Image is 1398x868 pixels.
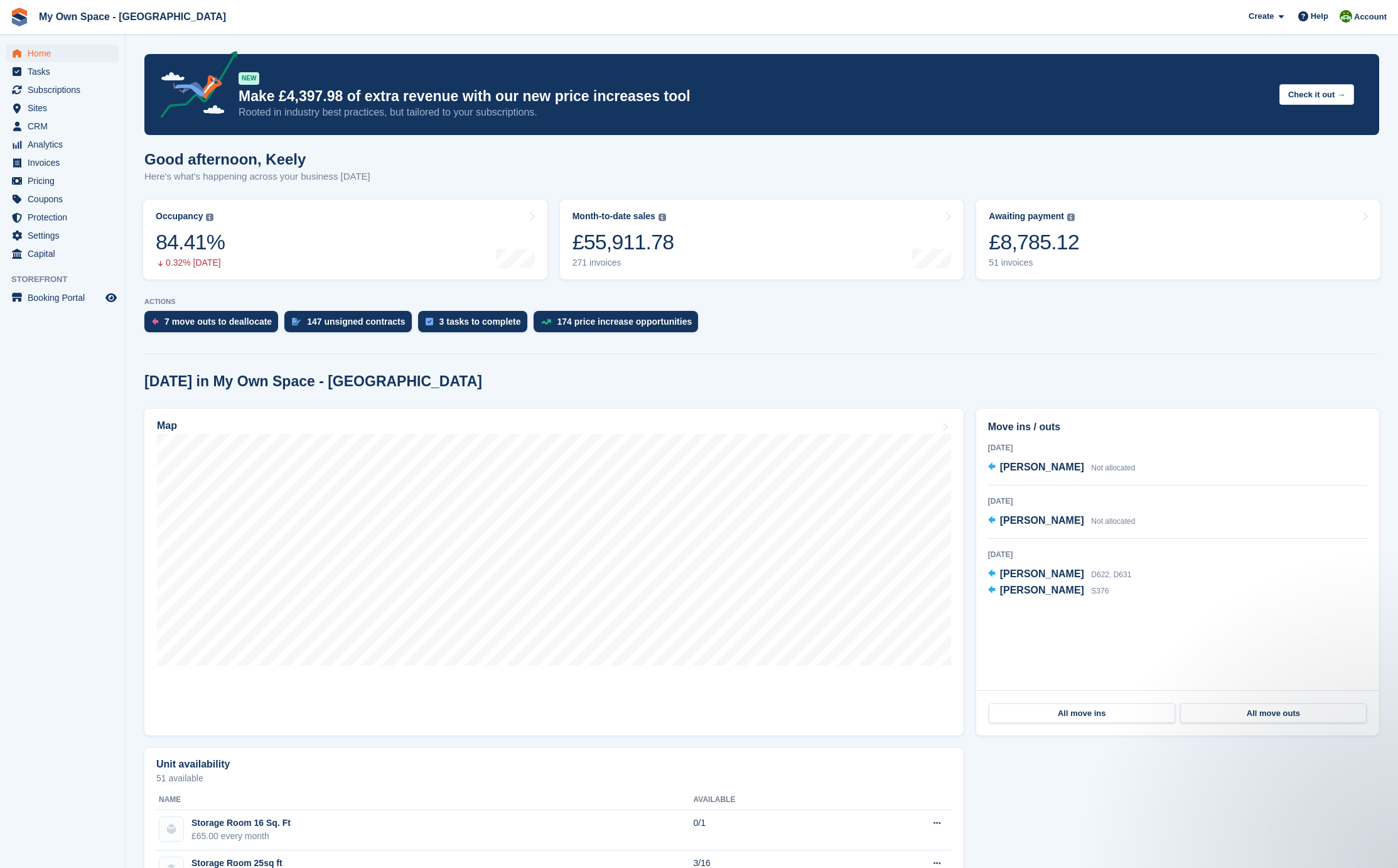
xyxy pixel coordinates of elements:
[156,211,203,222] div: Occupancy
[28,117,103,135] span: CRM
[239,106,1269,119] p: Rooted in industry best practices, but tailored to your subscriptions.
[28,136,103,153] span: Analytics
[292,318,301,325] img: contract_signature_icon-13c848040528278c33f63329250d36e43548de30e8caae1d1a13099fd9432cc5.svg
[156,790,694,810] th: Name
[191,830,291,843] div: £65.00 every month
[989,258,1079,268] div: 51 invoices
[28,190,103,208] span: Coupons
[1091,517,1135,526] span: Not allocated
[144,373,482,390] h2: [DATE] in My Own Space - [GEOGRAPHIC_DATA]
[28,172,103,190] span: Pricing
[156,229,225,255] div: 84.41%
[6,45,119,62] a: menu
[143,200,547,279] a: Occupancy 84.41% 0.32% [DATE]
[28,63,103,80] span: Tasks
[156,258,225,268] div: 0.32% [DATE]
[989,703,1175,724] a: All move ins
[28,289,103,307] span: Booking Portal
[239,87,1269,106] p: Make £4,397.98 of extra revenue with our new price increases tool
[1180,703,1367,724] a: All move outs
[541,319,551,325] img: price_increase_opportunities-93ffe204e8149a01c8c9dc8f82e8f89637d9d84a8eef4429ea346261dce0b2c0.svg
[1000,585,1084,595] span: [PERSON_NAME]
[1091,464,1135,472] span: Not allocated
[10,8,29,26] img: stora-icon-8386f47178a22dfd0bd8f6a31ec36ba5ce8667c1dd55bd0f319d3a0aa187defe.svg
[1000,462,1084,472] span: [PERSON_NAME]
[439,317,521,327] div: 3 tasks to complete
[694,810,852,850] td: 0/1
[1340,10,1352,23] img: Keely
[988,420,1367,435] h2: Move ins / outs
[28,245,103,263] span: Capital
[988,442,1367,453] div: [DATE]
[6,245,119,263] a: menu
[988,496,1367,507] div: [DATE]
[6,99,119,117] a: menu
[6,81,119,99] a: menu
[1091,570,1131,579] span: D622, D631
[28,81,103,99] span: Subscriptions
[418,311,534,339] a: 3 tasks to complete
[144,311,284,339] a: 7 move outs to deallocate
[534,311,705,339] a: 174 price increase opportunities
[284,311,417,339] a: 147 unsigned contracts
[659,214,666,221] img: icon-info-grey-7440780725fd019a000dd9b08b2336e03edf1995a4989e88bcd33f0948082b44.svg
[307,317,405,327] div: 147 unsigned contracts
[28,45,103,62] span: Home
[28,154,103,171] span: Invoices
[104,290,119,305] a: Preview store
[11,273,125,286] span: Storefront
[144,298,1379,306] p: ACTIONS
[156,774,952,783] p: 51 available
[1091,587,1109,595] span: S376
[1000,568,1084,579] span: [PERSON_NAME]
[152,318,158,325] img: move_outs_to_deallocate_icon-f764333ba52eb49d3ac5e1228854f67142a1ed5810a6f6cc68b1a99e826820c5.svg
[6,63,119,80] a: menu
[988,513,1136,529] a: [PERSON_NAME] Not allocated
[6,136,119,153] a: menu
[988,583,1109,599] a: [PERSON_NAME] S376
[6,289,119,307] a: menu
[573,229,674,255] div: £55,911.78
[6,117,119,135] a: menu
[206,214,213,221] img: icon-info-grey-7440780725fd019a000dd9b08b2336e03edf1995a4989e88bcd33f0948082b44.svg
[159,817,183,841] img: blank-unit-type-icon-ffbac7b88ba66c5e286b0e438baccc4b9c83835d4c34f86887a83fc20ec27e7b.svg
[573,258,674,268] div: 271 invoices
[164,317,272,327] div: 7 move outs to deallocate
[156,759,230,770] h2: Unit availability
[988,549,1367,560] div: [DATE]
[34,6,231,27] a: My Own Space - [GEOGRAPHIC_DATA]
[6,209,119,226] a: menu
[988,460,1136,476] a: [PERSON_NAME] Not allocated
[191,816,291,830] div: Storage Room 16 Sq. Ft
[1279,84,1354,105] button: Check it out →
[144,151,370,168] h1: Good afternoon, Keely
[1249,10,1274,23] span: Create
[989,229,1079,255] div: £8,785.12
[144,409,964,735] a: Map
[573,211,655,222] div: Month-to-date sales
[976,200,1380,279] a: Awaiting payment £8,785.12 51 invoices
[1311,10,1328,23] span: Help
[28,227,103,244] span: Settings
[1067,214,1075,221] img: icon-info-grey-7440780725fd019a000dd9b08b2336e03edf1995a4989e88bcd33f0948082b44.svg
[426,318,433,325] img: task-75834270c22a3079a89374b754ae025e5fb1db73e45f91037f5363f120a921f8.svg
[239,72,259,85] div: NEW
[560,200,964,279] a: Month-to-date sales £55,911.78 271 invoices
[988,567,1132,583] a: [PERSON_NAME] D622, D631
[28,209,103,226] span: Protection
[694,790,852,810] th: Available
[144,170,370,184] p: Here's what's happening across your business [DATE]
[1354,11,1387,23] span: Account
[6,154,119,171] a: menu
[6,227,119,244] a: menu
[1000,515,1084,526] span: [PERSON_NAME]
[157,420,177,431] h2: Map
[6,172,119,190] a: menu
[6,190,119,208] a: menu
[557,317,692,327] div: 174 price increase opportunities
[28,99,103,117] span: Sites
[989,211,1064,222] div: Awaiting payment
[150,51,238,122] img: price-adjustments-announcement-icon-8257ccfd72463d97f412b2fc003d46551f7dbcb40ab6d574587a9cd5c0d94...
